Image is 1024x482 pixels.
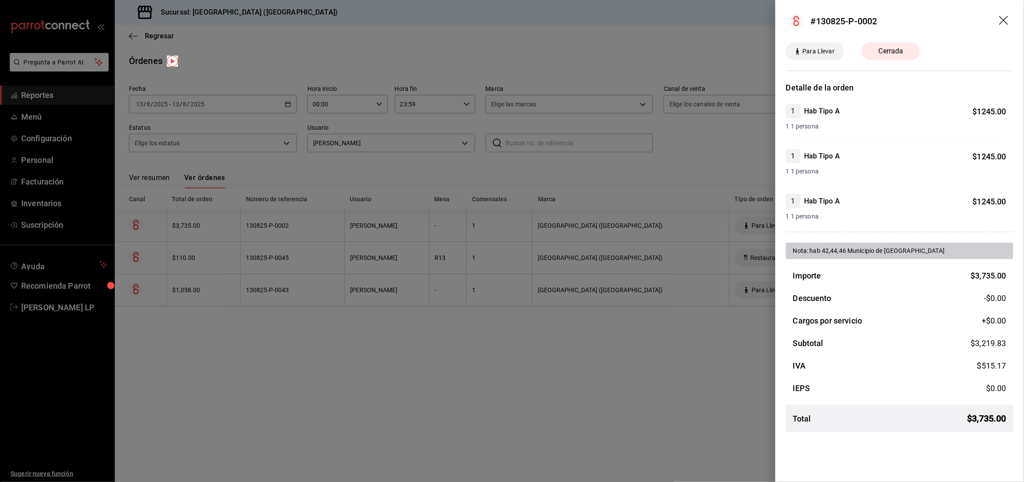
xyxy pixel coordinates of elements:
img: Tooltip marker [167,56,178,67]
span: $ 3,219.83 [971,339,1006,348]
h3: Subtotal [793,337,824,349]
h4: Hab Tipo A [804,151,840,162]
h3: Total [793,413,811,425]
h3: IEPS [793,382,810,394]
span: Cerrada [873,46,909,56]
h3: IVA [793,360,805,372]
h3: Descuento [793,292,831,304]
span: 1 1 persona [786,122,1006,131]
span: $ 1245.00 [973,152,1006,161]
span: +$ 0.00 [982,315,1006,327]
span: $ 1245.00 [973,197,1006,206]
span: 1 1 persona [786,167,1006,176]
button: drag [999,16,1010,26]
h3: Cargos por servicio [793,315,862,327]
span: 1 [786,151,801,162]
h4: Hab Tipo A [804,196,840,207]
span: $ 3,735.00 [967,412,1006,425]
span: $ 1245.00 [973,107,1006,116]
h3: Importe [793,270,821,282]
span: $ 515.17 [977,361,1006,370]
span: 1 [786,196,801,207]
div: Nota: hab 42,44,46 Municipio de [GEOGRAPHIC_DATA] [793,246,1006,256]
span: 1 1 persona [786,212,1006,221]
span: $ 3,735.00 [971,271,1006,280]
h4: Hab Tipo A [804,106,840,117]
span: -$0.00 [984,292,1006,304]
span: 1 [786,106,801,117]
span: Para Llevar [799,47,838,56]
span: $ 0.00 [986,384,1006,393]
h3: Detalle de la orden [786,82,1013,94]
div: #130825-P-0002 [811,15,877,28]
